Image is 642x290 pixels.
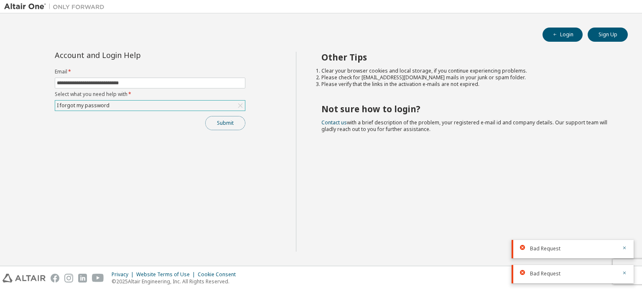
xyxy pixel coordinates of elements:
[198,271,241,278] div: Cookie Consent
[543,28,583,42] button: Login
[92,274,104,282] img: youtube.svg
[205,116,245,130] button: Submit
[112,278,241,285] p: © 2025 Altair Engineering, Inc. All Rights Reserved.
[4,3,109,11] img: Altair One
[112,271,136,278] div: Privacy
[78,274,87,282] img: linkedin.svg
[55,52,207,58] div: Account and Login Help
[55,91,245,98] label: Select what you need help with
[588,28,628,42] button: Sign Up
[321,119,347,126] a: Contact us
[321,81,613,88] li: Please verify that the links in the activation e-mails are not expired.
[56,101,111,110] div: I forgot my password
[321,74,613,81] li: Please check for [EMAIL_ADDRESS][DOMAIN_NAME] mails in your junk or spam folder.
[530,270,560,277] span: Bad Request
[530,245,560,252] span: Bad Request
[55,68,245,75] label: Email
[321,68,613,74] li: Clear your browser cookies and local storage, if you continue experiencing problems.
[321,119,607,133] span: with a brief description of the problem, your registered e-mail id and company details. Our suppo...
[64,274,73,282] img: instagram.svg
[55,101,245,111] div: I forgot my password
[3,274,46,282] img: altair_logo.svg
[321,103,613,114] h2: Not sure how to login?
[51,274,59,282] img: facebook.svg
[136,271,198,278] div: Website Terms of Use
[321,52,613,63] h2: Other Tips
